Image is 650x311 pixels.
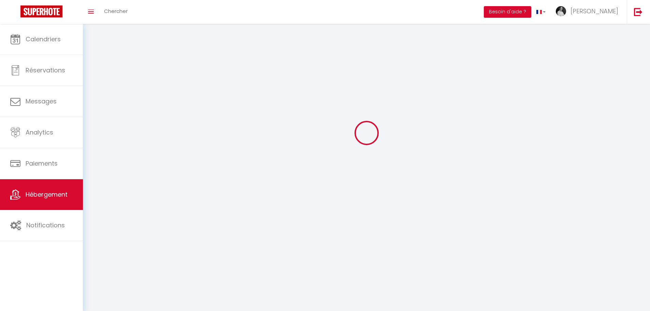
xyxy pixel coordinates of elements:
span: Chercher [104,8,128,15]
span: Paiements [26,159,58,168]
span: Notifications [26,221,65,229]
img: Super Booking [20,5,62,17]
span: Messages [26,97,57,105]
span: Analytics [26,128,53,137]
span: Réservations [26,66,65,74]
span: Hébergement [26,190,68,199]
button: Besoin d'aide ? [484,6,531,18]
img: ... [556,6,566,16]
img: logout [634,8,642,16]
span: Calendriers [26,35,61,43]
span: [PERSON_NAME] [570,7,618,15]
